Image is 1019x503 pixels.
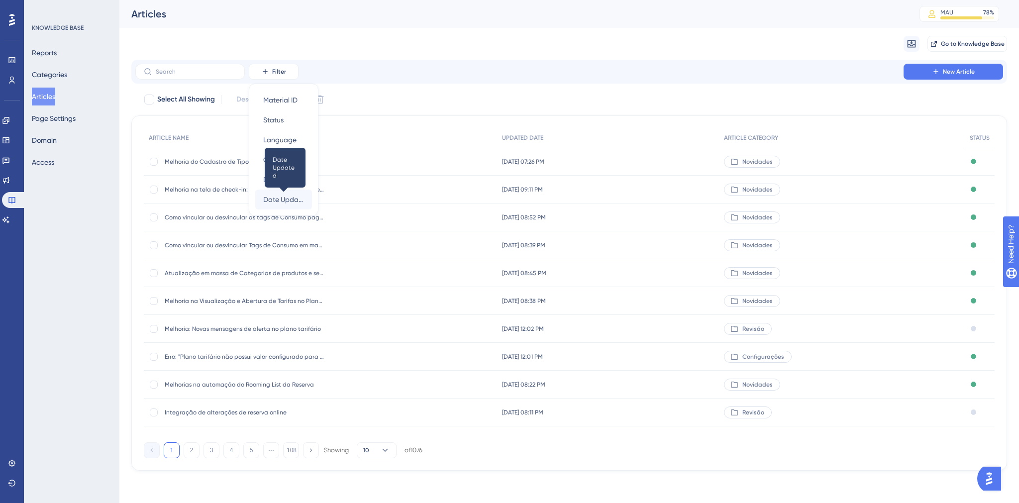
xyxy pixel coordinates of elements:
[742,408,764,416] span: Revisão
[263,134,297,146] span: Language
[255,190,312,209] button: Date UpdatedDate Updated
[742,241,773,249] span: Novidades
[165,241,324,249] span: Como vincular ou desvincular Tags de Consumo em massa
[255,170,312,190] button: Date Created
[502,134,543,142] span: UPDATED DATE
[742,269,773,277] span: Novidades
[32,24,84,32] div: KNOWLEDGE BASE
[927,36,1007,52] button: Go to Knowledge Base
[204,442,219,458] button: 3
[904,64,1003,80] button: New Article
[742,325,764,333] span: Revisão
[324,446,349,455] div: Showing
[742,297,773,305] span: Novidades
[502,325,544,333] span: [DATE] 12:02 PM
[32,88,55,105] button: Articles
[165,158,324,166] span: Melhoria do Cadastro de Tipo de Pagamento
[272,68,286,76] span: Filter
[742,213,773,221] span: Novidades
[943,68,975,76] span: New Article
[742,381,773,389] span: Novidades
[263,194,304,205] span: Date Updated
[255,150,312,170] button: Category
[32,66,67,84] button: Categories
[23,2,62,14] span: Need Help?
[255,130,312,150] button: Language
[156,68,236,75] input: Search
[502,381,545,389] span: [DATE] 08:22 PM
[502,213,546,221] span: [DATE] 08:52 PM
[940,8,953,16] div: MAU
[32,44,57,62] button: Reports
[165,213,324,221] span: Como vincular ou desvincular as tags de Consumo pago pela empresa em massa
[263,442,279,458] button: ⋯
[502,297,546,305] span: [DATE] 08:38 PM
[502,408,543,416] span: [DATE] 08:11 PM
[502,186,543,194] span: [DATE] 09:11 PM
[273,156,298,180] span: Date Updated
[724,134,778,142] span: ARTICLE CATEGORY
[223,442,239,458] button: 4
[165,325,324,333] span: Melhoria: Novas mensagens de alerta no plano tarifário
[255,90,312,110] button: Material ID
[977,464,1007,494] iframe: UserGuiding AI Assistant Launcher
[32,153,54,171] button: Access
[243,442,259,458] button: 5
[165,186,324,194] span: Melhoria na tela de check-in: mais usabilidade em diferentes resoluções
[405,446,422,455] div: of 1076
[263,114,284,126] span: Status
[502,353,543,361] span: [DATE] 12:01 PM
[742,158,773,166] span: Novidades
[236,94,264,105] span: Deselect
[249,64,299,80] button: Filter
[184,442,200,458] button: 2
[227,91,273,108] button: Deselect
[983,8,994,16] div: 78 %
[157,94,215,105] span: Select All Showing
[283,442,299,458] button: 108
[970,134,990,142] span: STATUS
[502,158,544,166] span: [DATE] 07:26 PM
[263,174,304,186] span: Date Created
[502,269,546,277] span: [DATE] 08:45 PM
[742,353,784,361] span: Configurações
[263,94,298,106] span: Material ID
[263,154,294,166] span: Category
[255,110,312,130] button: Status
[131,7,895,21] div: Articles
[941,40,1005,48] span: Go to Knowledge Base
[32,131,57,149] button: Domain
[165,297,324,305] span: Melhoria na Visualização e Abertura de Tarifas no Plano Tarifário
[165,381,324,389] span: Melhorias na automação do Rooming List da Reserva
[357,442,397,458] button: 10
[363,446,369,454] span: 10
[164,442,180,458] button: 1
[165,353,324,361] span: Erro: "Plano tarifário não possui valor configurado para o período solicitado", o que fazer?
[502,241,545,249] span: [DATE] 08:39 PM
[165,408,324,416] span: Integração de alterações de reserva online
[165,269,324,277] span: Atualização em massa de Categorias de produtos e serviços
[149,134,189,142] span: ARTICLE NAME
[742,186,773,194] span: Novidades
[32,109,76,127] button: Page Settings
